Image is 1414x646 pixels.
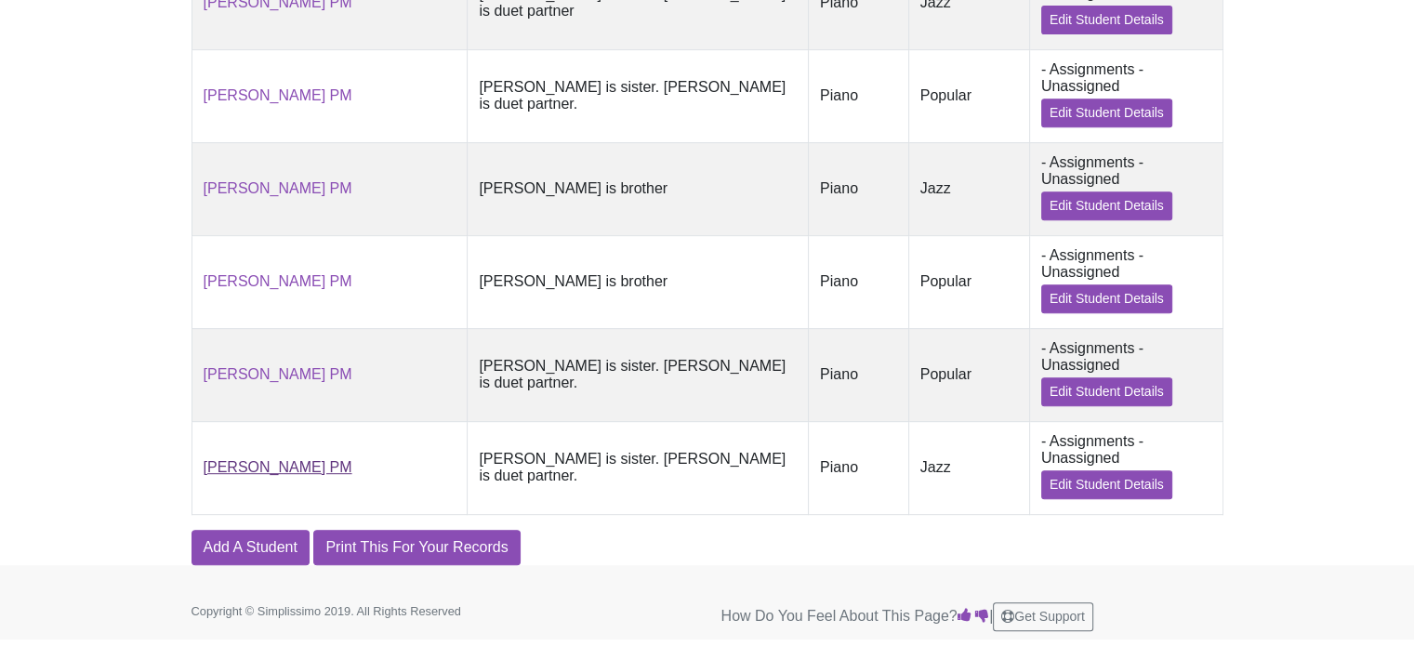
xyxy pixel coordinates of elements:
[1041,377,1172,406] a: Edit Student Details
[993,602,1093,631] button: Get Support
[468,328,809,421] td: [PERSON_NAME] is sister. [PERSON_NAME] is duet partner.
[721,602,1223,631] p: How Do You Feel About This Page? |
[204,459,352,475] a: [PERSON_NAME] PM
[908,235,1029,328] td: Popular
[192,602,517,620] p: Copyright © Simplissimo 2019. All Rights Reserved
[468,142,809,235] td: [PERSON_NAME] is brother
[1029,328,1222,421] td: - Assignments - Unassigned
[468,235,809,328] td: [PERSON_NAME] is brother
[1041,191,1172,220] a: Edit Student Details
[468,49,809,142] td: [PERSON_NAME] is sister. [PERSON_NAME] is duet partner.
[908,421,1029,514] td: Jazz
[1029,235,1222,328] td: - Assignments - Unassigned
[809,49,909,142] td: Piano
[1041,6,1172,34] a: Edit Student Details
[468,421,809,514] td: [PERSON_NAME] is sister. [PERSON_NAME] is duet partner.
[204,180,352,196] a: [PERSON_NAME] PM
[1041,284,1172,313] a: Edit Student Details
[204,273,352,289] a: [PERSON_NAME] PM
[809,235,909,328] td: Piano
[809,142,909,235] td: Piano
[1029,421,1222,514] td: - Assignments - Unassigned
[204,87,352,103] a: [PERSON_NAME] PM
[1041,99,1172,127] a: Edit Student Details
[809,328,909,421] td: Piano
[192,530,310,565] a: Add A Student
[204,366,352,382] a: [PERSON_NAME] PM
[1029,49,1222,142] td: - Assignments - Unassigned
[313,530,520,565] a: Print This For Your Records
[908,49,1029,142] td: Popular
[1041,470,1172,499] a: Edit Student Details
[809,421,909,514] td: Piano
[908,328,1029,421] td: Popular
[1029,142,1222,235] td: - Assignments - Unassigned
[908,142,1029,235] td: Jazz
